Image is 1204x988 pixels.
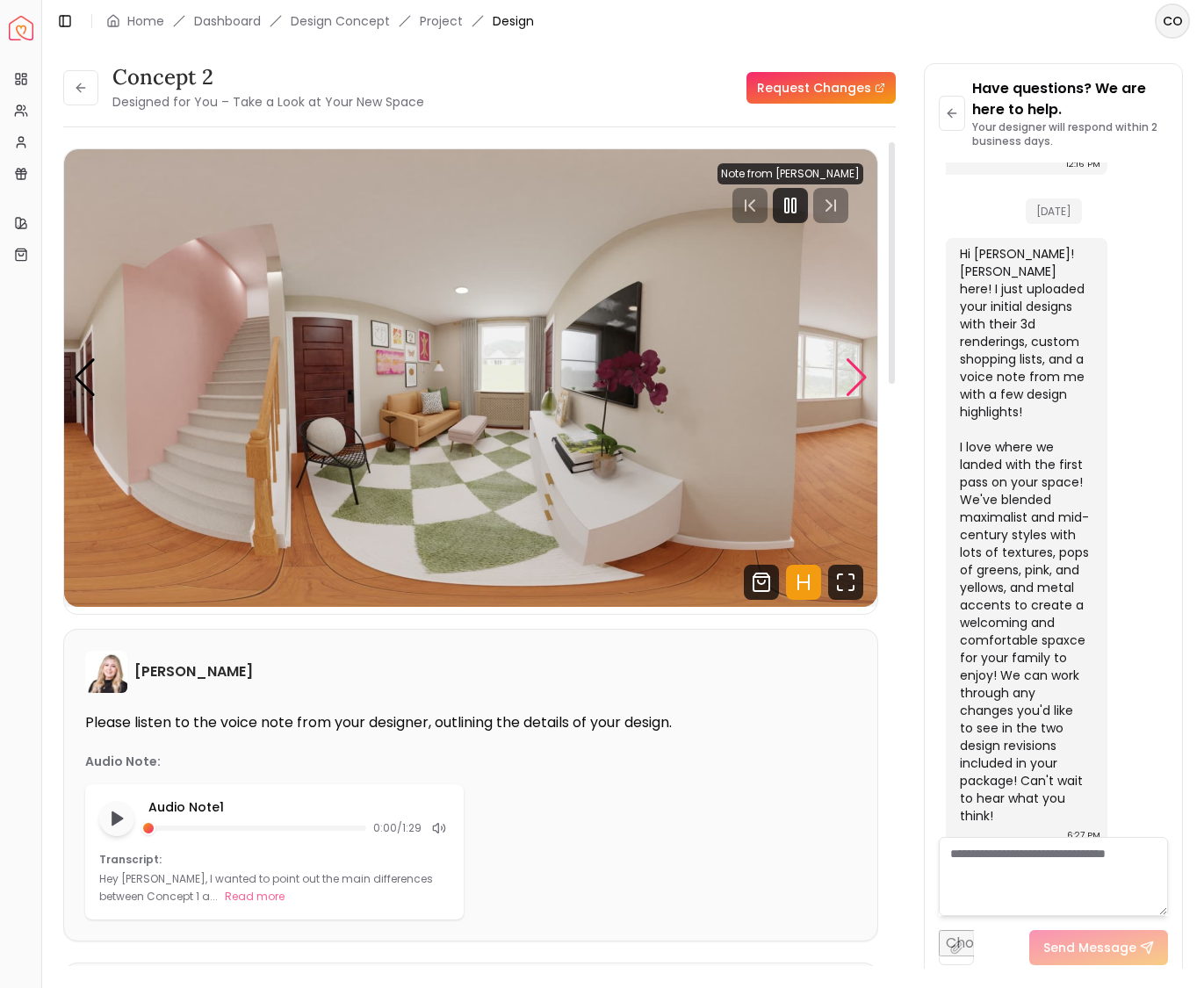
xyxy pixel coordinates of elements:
button: CO [1155,4,1190,39]
svg: Pause [780,195,801,216]
img: Design Render 5 [64,149,877,607]
div: Note from [PERSON_NAME] [717,163,863,184]
svg: Hotspots Toggle [786,565,821,600]
div: Mute audio [429,818,450,839]
span: 0:00 / 1:29 [373,821,422,835]
small: Designed for You – Take a Look at Your New Space [112,93,424,111]
h3: concept 2 [112,63,424,91]
div: 6:27 PM [1067,826,1100,844]
a: Request Changes [746,72,896,104]
div: Hi [PERSON_NAME]! [PERSON_NAME] here! I just uploaded your initial designs with their 3d renderin... [960,245,1090,825]
p: Audio Note 1 [148,798,450,816]
p: Transcript: [99,853,450,867]
span: Design [493,12,534,30]
p: Hey [PERSON_NAME], I wanted to point out the main differences between Concept 1 a... [99,871,433,904]
div: Previous slide [73,358,97,397]
a: Spacejoy [9,16,33,40]
nav: breadcrumb [106,12,534,30]
div: 12:16 PM [1066,155,1100,173]
span: CO [1157,5,1188,37]
p: Please listen to the voice note from your designer, outlining the details of your design. [85,714,856,732]
img: Hannah James [85,651,127,693]
svg: Fullscreen [828,565,863,600]
p: Your designer will respond within 2 business days. [972,120,1168,148]
button: Play audio note [99,801,134,836]
a: Home [127,12,164,30]
img: Spacejoy Logo [9,16,33,40]
div: Next slide [845,358,869,397]
button: Read more [225,888,285,905]
div: 5 / 5 [64,149,877,607]
li: Design Concept [291,12,390,30]
a: Project [420,12,463,30]
svg: Shop Products from this design [744,565,779,600]
span: [DATE] [1026,198,1082,224]
p: Audio Note: [85,753,161,770]
p: Have questions? We are here to help. [972,78,1168,120]
h6: [PERSON_NAME] [134,661,253,682]
div: Carousel [64,149,877,607]
a: Dashboard [194,12,261,30]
